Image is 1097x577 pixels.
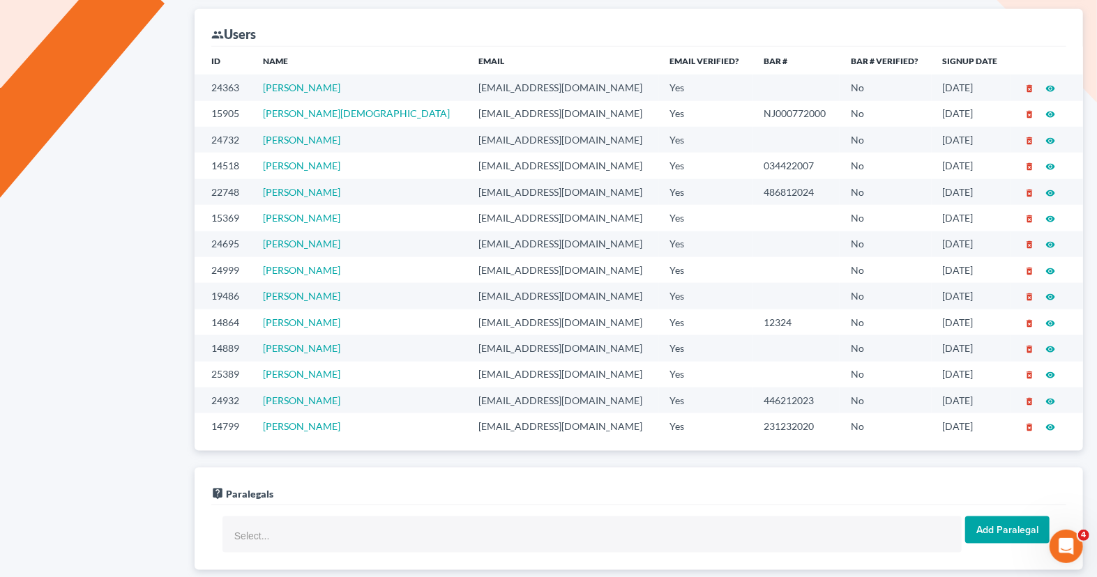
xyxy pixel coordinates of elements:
[226,488,273,500] span: Paralegals
[467,127,659,153] td: [EMAIL_ADDRESS][DOMAIN_NAME]
[1024,290,1034,302] a: delete_forever
[1045,264,1055,276] a: visibility
[263,264,340,276] a: [PERSON_NAME]
[1045,84,1055,93] i: visibility
[1024,292,1034,302] i: delete_forever
[1024,84,1034,93] i: delete_forever
[932,362,1011,387] td: [DATE]
[1024,107,1034,119] a: delete_forever
[263,368,340,380] a: [PERSON_NAME]
[1024,160,1034,171] a: delete_forever
[1045,240,1055,249] i: visibility
[1045,212,1055,224] a: visibility
[263,212,340,224] a: [PERSON_NAME]
[1045,107,1055,119] a: visibility
[1024,214,1034,224] i: delete_forever
[753,101,840,127] td: NJ000772000
[659,205,753,231] td: Yes
[263,134,340,146] a: [PERSON_NAME]
[932,257,1011,283] td: [DATE]
[1024,368,1034,380] a: delete_forever
[932,205,1011,231] td: [DATE]
[263,394,340,406] a: [PERSON_NAME]
[840,205,932,231] td: No
[1024,136,1034,146] i: delete_forever
[840,335,932,361] td: No
[467,283,659,309] td: [EMAIL_ADDRESS][DOMAIN_NAME]
[1024,134,1034,146] a: delete_forever
[753,387,840,413] td: 446212023
[1050,530,1083,563] iframe: Intercom live chat
[932,335,1011,361] td: [DATE]
[252,47,467,75] th: Name
[263,82,340,93] a: [PERSON_NAME]
[263,186,340,198] a: [PERSON_NAME]
[1045,422,1055,432] i: visibility
[1045,394,1055,406] a: visibility
[1024,240,1034,249] i: delete_forever
[1024,212,1034,224] a: delete_forever
[1045,420,1055,432] a: visibility
[1024,109,1034,119] i: delete_forever
[932,75,1011,100] td: [DATE]
[1045,160,1055,171] a: visibility
[840,75,932,100] td: No
[1024,162,1034,171] i: delete_forever
[840,101,932,127] td: No
[195,387,252,413] td: 24932
[467,47,659,75] th: Email
[467,75,659,100] td: [EMAIL_ADDRESS][DOMAIN_NAME]
[1024,342,1034,354] a: delete_forever
[1078,530,1089,541] span: 4
[659,127,753,153] td: Yes
[932,47,1011,75] th: Signup Date
[1045,344,1055,354] i: visibility
[659,362,753,387] td: Yes
[263,290,340,302] a: [PERSON_NAME]
[1024,264,1034,276] a: delete_forever
[1045,238,1055,249] a: visibility
[753,413,840,439] td: 231232020
[659,309,753,335] td: Yes
[195,231,252,257] td: 24695
[659,153,753,178] td: Yes
[1045,368,1055,380] a: visibility
[659,257,753,283] td: Yes
[1045,162,1055,171] i: visibility
[659,231,753,257] td: Yes
[659,101,753,127] td: Yes
[753,153,840,178] td: 034422007
[659,75,753,100] td: Yes
[195,153,252,178] td: 14518
[263,238,340,249] a: [PERSON_NAME]
[211,26,256,43] div: Users
[932,179,1011,205] td: [DATE]
[467,205,659,231] td: [EMAIL_ADDRESS][DOMAIN_NAME]
[840,257,932,283] td: No
[1024,397,1034,406] i: delete_forever
[1045,316,1055,328] a: visibility
[1024,394,1034,406] a: delete_forever
[1045,397,1055,406] i: visibility
[1024,186,1034,198] a: delete_forever
[1045,290,1055,302] a: visibility
[840,413,932,439] td: No
[840,179,932,205] td: No
[932,309,1011,335] td: [DATE]
[932,127,1011,153] td: [DATE]
[932,413,1011,439] td: [DATE]
[659,335,753,361] td: Yes
[467,413,659,439] td: [EMAIL_ADDRESS][DOMAIN_NAME]
[195,101,252,127] td: 15905
[467,101,659,127] td: [EMAIL_ADDRESS][DOMAIN_NAME]
[1045,266,1055,276] i: visibility
[659,413,753,439] td: Yes
[932,153,1011,178] td: [DATE]
[965,516,1050,544] input: Add Paralegal
[1045,342,1055,354] a: visibility
[1045,292,1055,302] i: visibility
[263,342,340,354] a: [PERSON_NAME]
[1024,266,1034,276] i: delete_forever
[195,47,252,75] th: ID
[1024,318,1034,328] i: delete_forever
